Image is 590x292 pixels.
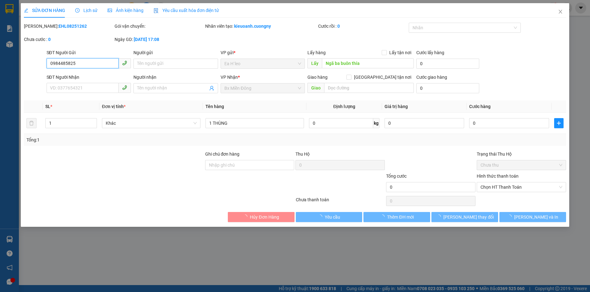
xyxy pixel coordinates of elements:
img: icon [154,8,159,13]
div: Ngày GD: [115,36,204,43]
span: kg [373,118,379,128]
label: Ghi chú đơn hàng [205,152,240,157]
div: Trạng thái Thu Hộ [477,151,566,157]
span: Khác [106,118,197,128]
div: SĐT Người Gửi [47,49,131,56]
input: Cước giao hàng [416,83,479,93]
input: Cước lấy hàng [416,59,479,69]
span: Ea H`leo [224,59,301,68]
b: [DATE] 17:08 [134,37,159,42]
span: Lấy tận nơi [387,49,414,56]
div: Nhân viên tạo: [205,23,317,30]
span: [PERSON_NAME] thay đổi [443,214,494,220]
span: phone [122,85,127,90]
span: loading [243,215,250,219]
input: Dọc đường [322,58,414,68]
span: loading [507,215,514,219]
span: loading [380,215,387,219]
b: 0 [48,37,51,42]
span: Đơn vị tính [102,104,126,109]
span: Lịch sử [75,8,98,13]
button: Close [552,3,569,21]
div: VP gửi [221,49,305,56]
span: Tổng cước [386,174,407,179]
span: Yêu cầu [325,214,340,220]
span: clock-circle [75,8,80,13]
button: [PERSON_NAME] và In [499,212,566,222]
span: loading [436,215,443,219]
span: user-add [209,86,214,91]
span: Giao hàng [307,75,328,80]
input: Ghi chú đơn hàng [205,160,295,170]
span: Chưa thu [480,160,562,170]
span: Cước hàng [469,104,491,109]
span: Hủy Đơn Hàng [250,214,279,220]
b: kieuoanh.cuongny [234,24,271,29]
button: plus [554,118,564,128]
span: Lấy hàng [307,50,326,55]
div: Người gửi [133,49,218,56]
span: loading [318,215,325,219]
div: Gói vận chuyển: [115,23,204,30]
button: Thêm ĐH mới [363,212,430,222]
span: Lấy [307,58,322,68]
span: close [558,9,563,14]
span: phone [122,60,127,66]
span: SL [45,104,50,109]
span: Tên hàng [205,104,224,109]
div: Chưa cước : [24,36,113,43]
div: Tổng: 1 [26,136,228,143]
div: Cước rồi : [318,23,407,30]
label: Hình thức thanh toán [477,174,519,179]
span: Thêm ĐH mới [387,214,413,220]
div: [PERSON_NAME]: [24,23,113,30]
span: Thu Hộ [295,152,310,157]
span: picture [108,8,112,13]
span: Yêu cầu xuất hóa đơn điện tử [154,8,219,13]
div: Người nhận [133,74,218,81]
button: [PERSON_NAME] thay đổi [431,212,498,222]
button: delete [26,118,37,128]
div: Chưa thanh toán [295,196,386,207]
span: Ảnh kiện hàng [108,8,143,13]
span: edit [24,8,28,13]
button: Yêu cầu [296,212,362,222]
input: Dọc đường [324,83,414,93]
span: plus [554,121,564,126]
button: Hủy Đơn Hàng [228,212,295,222]
input: VD: Bàn, Ghế [205,118,304,128]
label: Cước giao hàng [416,75,447,80]
span: Giá trị hàng [385,104,408,109]
span: [GEOGRAPHIC_DATA] tận nơi [351,74,414,81]
b: 0 [337,24,340,29]
span: Định lượng [333,104,355,109]
b: EHL08251262 [59,24,87,29]
span: VP Nhận [221,75,238,80]
span: Bx Miền Đông [224,83,301,93]
span: Giao [307,83,324,93]
span: SỬA ĐƠN HÀNG [24,8,65,13]
span: [PERSON_NAME] và In [514,214,558,220]
label: Cước lấy hàng [416,50,444,55]
div: SĐT Người Nhận [47,74,131,81]
span: Chọn HT Thanh Toán [480,182,562,192]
